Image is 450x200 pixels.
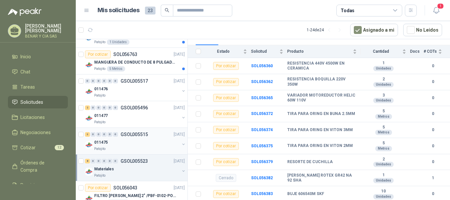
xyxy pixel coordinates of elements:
div: 0 [85,79,90,83]
img: Company Logo [85,168,93,176]
b: 0 [424,63,442,69]
p: Patojito [94,146,105,152]
a: 0 0 0 0 0 0 GSOL005517[DATE] Company Logo011476Patojito [85,77,186,98]
b: TIRA PARA ORING EN BUNA 2.5MM [287,111,355,117]
img: Company Logo [85,141,93,149]
a: SOL056362 [251,79,273,84]
a: Chat [8,66,68,78]
div: 0 [96,105,101,110]
b: [PERSON_NAME] ROTEX GR42 NA 92 SHA [287,173,357,183]
b: 1 [361,173,406,178]
div: Por cotizar [213,126,239,134]
span: Remisiones [20,182,45,189]
b: 0 [424,191,442,197]
span: Licitaciones [20,114,45,121]
button: 1 [430,5,442,16]
b: 2 [361,157,406,162]
p: FILTRO [PERSON_NAME] 2" /PBF-0102-PO10-020A [94,193,176,199]
b: 0 [424,111,442,117]
div: 0 [96,132,101,137]
a: SOL056379 [251,159,273,164]
div: Por cotizar [213,94,239,102]
div: Por cotizar [213,62,239,70]
span: Cotizar [20,144,36,151]
a: Por cotizarSOL056763[DATE] Company LogoMANGUERA DE CONDUCTO DE 8 PULGADAS DE ALAMBRE DE ACERO PUP... [76,48,187,74]
div: 0 [107,132,112,137]
p: 011477 [94,113,108,119]
b: 0 [424,143,442,149]
b: BUJE 606540M SKF [287,191,324,197]
div: Unidades [373,162,394,167]
div: 0 [113,105,118,110]
div: Unidades [373,82,394,87]
p: MANGUERA DE CONDUCTO DE 8 PULGADAS DE ALAMBRE DE ACERO PU [94,59,176,66]
p: SOL056763 [113,52,137,57]
b: SOL056382 [251,176,273,180]
a: Solicitudes [8,96,68,108]
p: Patojito [94,173,105,178]
b: RESISTENCIA BOQUILLA 220V 350W [287,77,357,87]
div: Unidades [373,194,394,199]
p: [DATE] [174,185,185,191]
span: Negociaciones [20,129,51,136]
div: 0 [96,159,101,163]
div: 0 [113,79,118,83]
a: Negociaciones [8,126,68,139]
p: Patojito [94,66,105,71]
img: Logo peakr [8,8,42,16]
a: Cotizar12 [8,141,68,154]
div: Por cotizar [213,142,239,150]
b: VARIADOR MOTOREDUCTOR HELIC 60W 110V [287,93,357,103]
div: 0 [91,105,96,110]
b: 0 [424,159,442,165]
p: GSOL005523 [121,159,148,163]
p: [DATE] [174,78,185,84]
div: Por cotizar [85,184,111,192]
b: 0 [424,127,442,133]
th: Solicitud [251,45,287,58]
a: SOL056383 [251,191,273,196]
p: BENAR Y CIA SAS [25,34,68,38]
img: Company Logo [85,61,93,69]
p: Patojito [94,120,105,125]
div: 0 [113,132,118,137]
div: Unidades [373,98,394,103]
a: Remisiones [8,179,68,191]
p: 011475 [94,139,108,146]
a: Inicio [8,50,68,63]
b: SOL056365 [251,96,273,100]
b: 5 [361,109,406,114]
div: 0 [102,105,107,110]
b: 3 [361,93,406,98]
th: Cantidad [361,45,410,58]
b: SOL056372 [251,111,273,116]
p: [DATE] [174,105,185,111]
p: GSOL005517 [121,79,148,83]
b: SOL056375 [251,144,273,148]
h1: Mis solicitudes [98,6,140,15]
div: 0 [96,79,101,83]
a: 3 0 0 0 0 0 GSOL005515[DATE] Company Logo011475Patojito [85,130,186,152]
img: Company Logo [85,88,93,96]
b: 1 [361,61,406,66]
div: 2 [85,105,90,110]
p: GSOL005496 [121,105,148,110]
div: Unidades [373,178,394,183]
div: 0 [91,132,96,137]
p: [PERSON_NAME] [PERSON_NAME] [25,24,68,33]
span: # COTs [424,49,437,54]
span: Inicio [20,53,31,60]
a: SOL056360 [251,64,273,68]
p: GSOL005515 [121,132,148,137]
div: Cerrado [216,174,236,182]
b: 1 [424,175,442,181]
p: Patojito [94,93,105,98]
span: Estado [205,49,242,54]
div: 3 [85,132,90,137]
a: Órdenes de Compra [8,157,68,176]
div: 0 [107,105,112,110]
span: Solicitudes [20,99,43,106]
div: 1 - 24 de 24 [307,25,345,35]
